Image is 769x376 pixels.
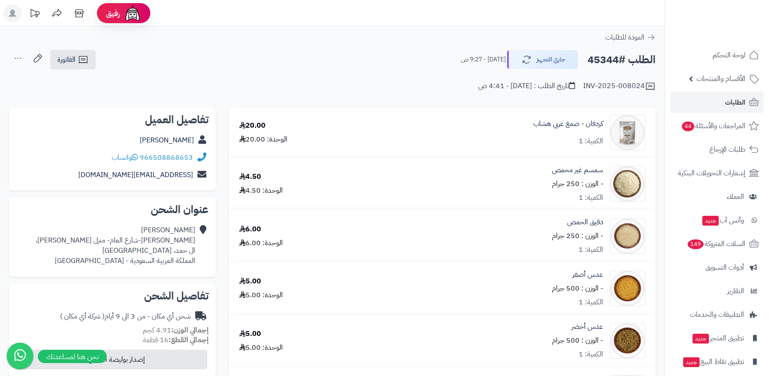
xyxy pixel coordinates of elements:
[681,120,745,132] span: المراجعات والأسئلة
[693,334,709,344] span: جديد
[690,308,744,321] span: التطبيقات والخدمات
[682,121,695,131] span: 44
[140,135,194,146] a: [PERSON_NAME]
[610,271,645,306] img: 1646400984-Lentils,%20Yellow-90x90.jpg
[239,238,283,248] div: الوحدة: 6.00
[579,349,603,360] div: الكمية: 1
[670,257,764,278] a: أدوات التسويق
[727,190,744,203] span: العملاء
[670,115,764,137] a: المراجعات والأسئلة44
[705,261,744,274] span: أدوات التسويق
[709,143,745,156] span: طلبات الإرجاع
[15,350,207,369] button: إصدار بوليصة الشحن
[605,32,656,43] a: العودة للطلبات
[670,280,764,302] a: التقارير
[124,4,141,22] img: ai-face.png
[78,170,193,180] a: [EMAIL_ADDRESS][DOMAIN_NAME]
[670,304,764,325] a: التطبيقات والخدمات
[670,139,764,160] a: طلبات الإرجاع
[533,119,603,129] a: كردفان - صمغ عربي هشاب
[670,92,764,113] a: الطلبات
[57,54,76,65] span: الفاتورة
[16,204,209,215] h2: عنوان الشحن
[461,55,506,64] small: [DATE] - 9:27 ص
[709,21,761,40] img: logo-2.png
[140,152,193,163] a: 966508868653
[478,81,575,91] div: تاريخ الطلب : [DATE] - 4:41 ص
[701,214,744,226] span: وآتس آب
[605,32,644,43] span: العودة للطلبات
[572,322,603,332] a: عدس أخضر
[143,335,209,345] small: 16 قطعة
[50,50,96,69] a: الفاتورة
[60,311,105,322] span: ( شركة أي مكان )
[670,44,764,66] a: لوحة التحكم
[697,73,745,85] span: الأقسام والمنتجات
[670,210,764,231] a: وآتس آبجديد
[567,217,603,227] a: دقيق الحمص
[572,270,603,280] a: عدس أصفر
[670,162,764,184] a: إشعارات التحويلات البنكية
[579,136,603,146] div: الكمية: 1
[239,343,283,353] div: الوحدة: 5.00
[552,283,603,294] small: - الوزن : 500 جرام
[239,186,283,196] div: الوحدة: 4.50
[552,335,603,346] small: - الوزن : 500 جرام
[239,329,261,339] div: 5.00
[692,332,744,344] span: تطبيق المتجر
[725,96,745,109] span: الطلبات
[683,357,700,367] span: جديد
[239,172,261,182] div: 4.50
[682,356,744,368] span: تطبيق نقاط البيع
[670,186,764,207] a: العملاء
[713,49,745,61] span: لوحة التحكم
[727,285,744,297] span: التقارير
[702,216,719,226] span: جديد
[143,325,209,336] small: 4.91 كجم
[239,290,283,300] div: الوحدة: 5.00
[239,121,266,131] div: 20.00
[112,152,138,163] a: واتساب
[552,165,603,175] a: سمسم غير محمص
[670,351,764,372] a: تطبيق نقاط البيعجديد
[610,166,645,202] img: %20%D8%A3%D8%A8%D9%8A%D8%B6-90x90.jpg
[106,8,120,19] span: رفيق
[688,239,704,249] span: 149
[16,114,209,125] h2: تفاصيل العميل
[588,51,656,69] h2: الطلب #45344
[552,178,603,189] small: - الوزن : 250 جرام
[687,238,745,250] span: السلات المتروكة
[171,325,209,336] strong: إجمالي الوزن:
[579,297,603,307] div: الكمية: 1
[583,81,656,92] div: INV-2025-008024
[678,167,745,179] span: إشعارات التحويلات البنكية
[579,193,603,203] div: الكمية: 1
[552,230,603,241] small: - الوزن : 250 جرام
[610,323,645,359] img: 1647578791-Lentils,%20Green-90x90.jpg
[610,115,645,150] img: karpro1-90x90.jpg
[610,218,645,254] img: 1641876737-Chickpea%20Flour-90x90.jpg
[239,224,261,234] div: 6.00
[670,233,764,255] a: السلات المتروكة149
[239,276,261,287] div: 5.00
[670,327,764,349] a: تطبيق المتجرجديد
[507,50,578,69] button: جاري التجهيز
[60,311,191,322] div: شحن أي مكان - من 3 الى 9 أيام
[579,245,603,255] div: الكمية: 1
[24,4,46,24] a: تحديثات المنصة
[239,134,287,145] div: الوحدة: 20.00
[16,291,209,301] h2: تفاصيل الشحن
[169,335,209,345] strong: إجمالي القطع:
[36,225,195,266] div: [PERSON_NAME] [PERSON_NAME]-شارع العام- منزل [PERSON_NAME]، ال حمد، [GEOGRAPHIC_DATA] المملكة الع...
